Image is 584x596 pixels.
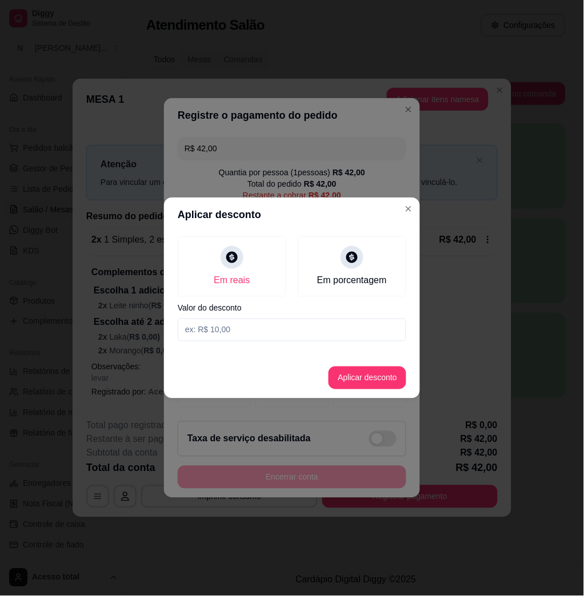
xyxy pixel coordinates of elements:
[329,367,406,389] button: Aplicar desconto
[178,319,406,341] input: Valor do desconto
[399,200,418,218] button: Close
[214,273,250,287] div: Em reais
[178,304,406,312] label: Valor do desconto
[164,198,420,232] header: Aplicar desconto
[317,273,387,287] div: Em porcentagem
